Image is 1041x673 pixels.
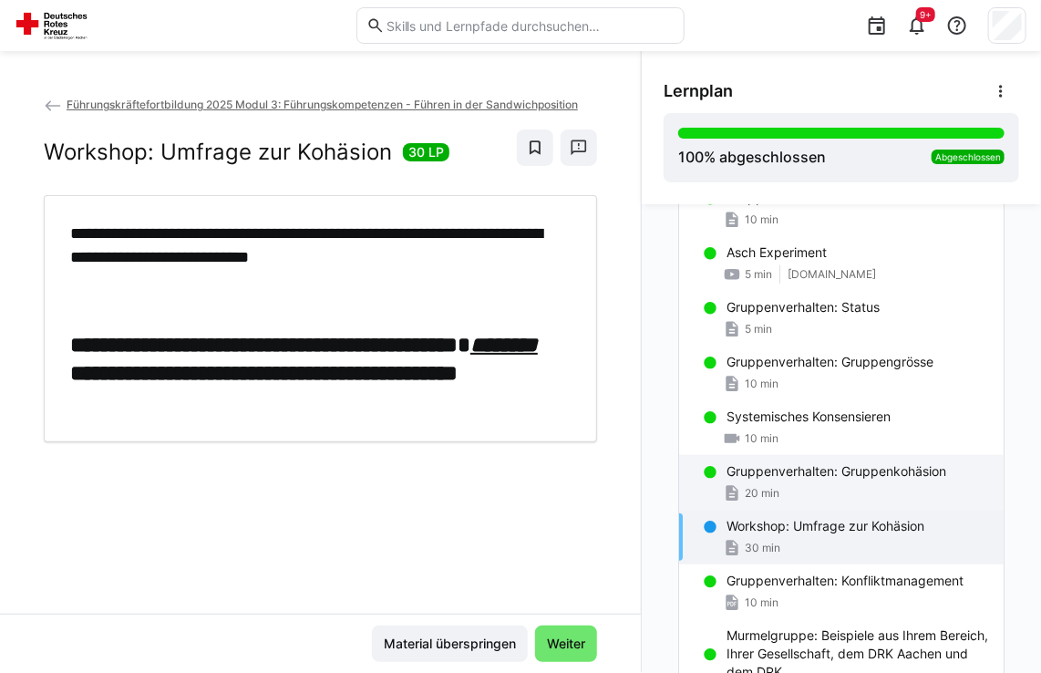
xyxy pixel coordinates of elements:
span: [DOMAIN_NAME] [788,267,876,282]
span: Abgeschlossen [935,151,1001,162]
span: 5 min [745,267,772,282]
p: Gruppenverhalten: Gruppengrösse [727,353,933,371]
span: Weiter [544,635,588,653]
span: 10 min [745,595,778,610]
span: Lernplan [664,81,733,101]
span: 5 min [745,322,772,336]
span: 30 min [745,541,780,555]
p: Gruppenverhalten: Konfliktmanagement [727,572,964,590]
div: % abgeschlossen [678,146,826,168]
span: Führungskräftefortbildung 2025 Modul 3: Führungskompetenzen - Führen in der Sandwichposition [67,98,578,111]
h2: Workshop: Umfrage zur Kohäsion [44,139,392,166]
button: Weiter [535,626,597,662]
button: Material überspringen [372,626,528,662]
span: 20 min [745,486,779,501]
p: Asch Experiment [727,243,827,262]
input: Skills und Lernpfade durchsuchen… [385,17,675,34]
span: 30 LP [408,143,444,161]
p: Systemisches Konsensieren [727,408,891,426]
span: 100 [678,148,704,166]
span: 10 min [745,431,778,446]
p: Gruppenverhalten: Gruppenkohäsion [727,462,946,481]
p: Workshop: Umfrage zur Kohäsion [727,517,924,535]
p: Gruppenverhalten: Status [727,298,880,316]
a: Führungskräftefortbildung 2025 Modul 3: Führungskompetenzen - Führen in der Sandwichposition [44,98,578,111]
span: Material überspringen [381,635,519,653]
span: 10 min [745,377,778,391]
span: 10 min [745,212,778,227]
span: 9+ [920,9,932,20]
